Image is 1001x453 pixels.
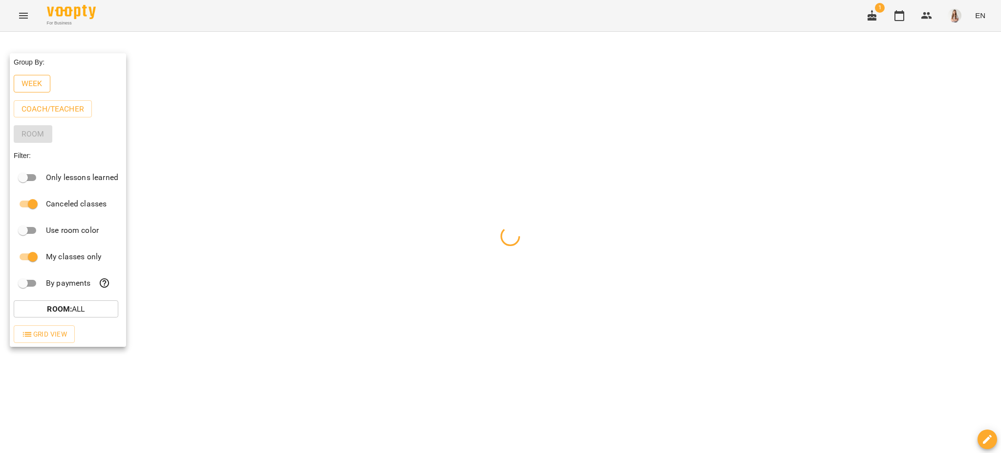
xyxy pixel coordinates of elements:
button: Grid View [14,325,75,343]
p: Canceled classes [46,198,107,210]
p: Week [22,78,43,90]
p: Coach/Teacher [22,103,84,115]
div: Group By: [10,53,126,71]
p: By payments [46,277,91,289]
p: Only lessons learned [46,172,118,183]
button: Room:All [14,300,118,318]
p: All [47,303,85,315]
p: My classes only [46,251,101,263]
button: Week [14,75,50,92]
span: Grid View [22,328,67,340]
p: Use room color [46,225,99,236]
b: Room : [47,304,72,314]
div: Filter: [10,147,126,164]
button: Coach/Teacher [14,100,92,118]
